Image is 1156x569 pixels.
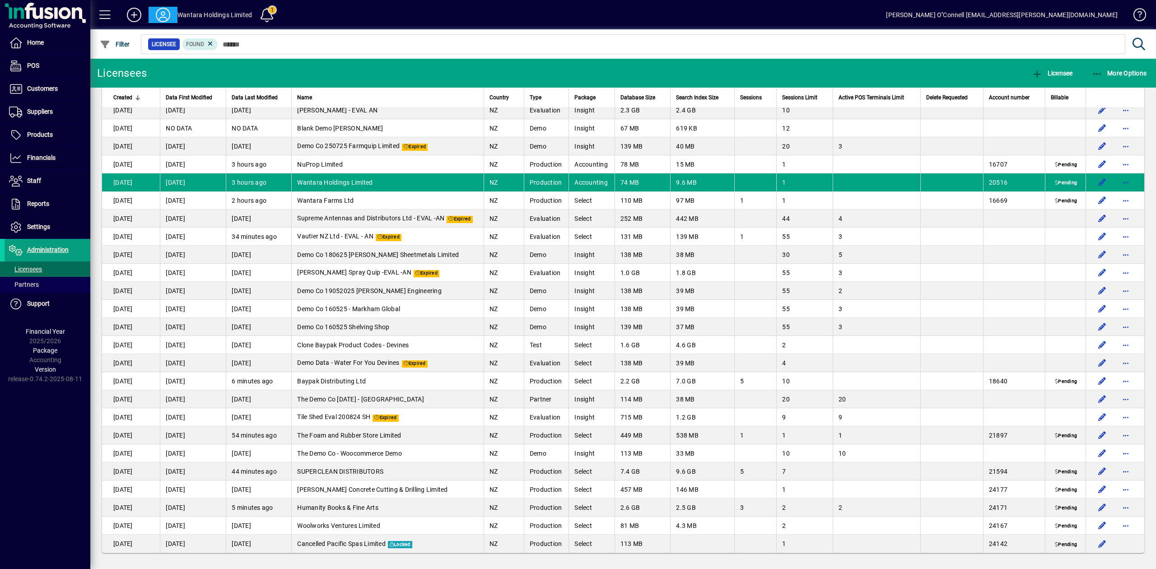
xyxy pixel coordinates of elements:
[776,191,833,210] td: 1
[1095,392,1109,406] button: Edit
[776,264,833,282] td: 55
[615,173,671,191] td: 74 MB
[1095,464,1109,479] button: Edit
[102,282,160,300] td: [DATE]
[102,444,160,462] td: [DATE]
[670,173,734,191] td: 9.6 MB
[484,300,524,318] td: NZ
[484,173,524,191] td: NZ
[776,155,833,173] td: 1
[5,261,90,277] a: Licensees
[102,390,160,408] td: [DATE]
[102,372,160,390] td: [DATE]
[1053,378,1079,386] span: Pending
[776,101,833,119] td: 10
[376,234,401,241] span: Expired
[983,426,1045,444] td: 21897
[524,372,569,390] td: Production
[26,328,65,335] span: Financial Year
[1119,428,1133,443] button: More options
[569,354,615,372] td: Select
[734,228,777,246] td: 1
[670,119,734,137] td: 619 KB
[1119,518,1133,533] button: More options
[1119,320,1133,334] button: More options
[1053,162,1079,169] span: Pending
[569,480,615,499] td: Select
[1119,229,1133,244] button: More options
[120,7,149,23] button: Add
[1119,121,1133,135] button: More options
[1119,410,1133,424] button: More options
[1119,139,1133,154] button: More options
[776,372,833,390] td: 10
[615,499,671,517] td: 2.6 GB
[776,480,833,499] td: 1
[102,336,160,354] td: [DATE]
[776,462,833,480] td: 7
[373,415,398,422] span: Expired
[615,426,671,444] td: 449 MB
[9,266,42,273] span: Licensees
[615,264,671,282] td: 1.0 GB
[149,7,177,23] button: Profile
[1127,2,1145,31] a: Knowledge Base
[670,372,734,390] td: 7.0 GB
[670,390,734,408] td: 38 MB
[776,119,833,137] td: 12
[670,137,734,155] td: 40 MB
[1090,65,1149,81] button: More Options
[1095,266,1109,280] button: Edit
[1095,139,1109,154] button: Edit
[776,300,833,318] td: 55
[484,191,524,210] td: NZ
[5,55,90,77] a: POS
[27,108,53,115] span: Suppliers
[1119,211,1133,226] button: More options
[1095,229,1109,244] button: Edit
[734,191,777,210] td: 1
[1119,103,1133,117] button: More options
[484,264,524,282] td: NZ
[524,210,569,228] td: Evaluation
[484,318,524,336] td: NZ
[776,282,833,300] td: 55
[5,78,90,100] a: Customers
[776,354,833,372] td: 4
[1119,446,1133,461] button: More options
[5,32,90,54] a: Home
[569,408,615,426] td: Insight
[524,480,569,499] td: Production
[1095,338,1109,352] button: Edit
[97,66,147,80] div: Licensees
[1095,428,1109,443] button: Edit
[1095,356,1109,370] button: Edit
[615,318,671,336] td: 139 MB
[569,137,615,155] td: Insight
[989,93,1030,103] span: Account number
[484,499,524,517] td: NZ
[776,426,833,444] td: 1
[102,101,160,119] td: [DATE]
[1119,247,1133,262] button: More options
[615,282,671,300] td: 138 MB
[5,147,90,169] a: Financials
[524,426,569,444] td: Production
[1119,266,1133,280] button: More options
[524,390,569,408] td: Partner
[569,372,615,390] td: Select
[569,300,615,318] td: Insight
[569,336,615,354] td: Select
[5,193,90,215] a: Reports
[740,93,762,103] span: Sessions
[776,228,833,246] td: 55
[524,282,569,300] td: Demo
[484,336,524,354] td: NZ
[1095,247,1109,262] button: Edit
[776,246,833,264] td: 30
[670,354,734,372] td: 39 MB
[1119,392,1133,406] button: More options
[569,426,615,444] td: Select
[569,119,615,137] td: Insight
[524,173,569,191] td: Production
